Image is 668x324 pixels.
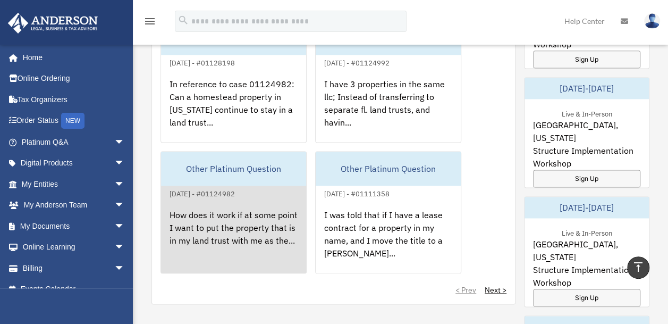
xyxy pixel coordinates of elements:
a: Tax Organizers [7,89,141,110]
a: My Anderson Teamarrow_drop_down [7,195,141,216]
div: [DATE]-[DATE] [525,197,649,218]
a: Online Ordering [7,68,141,89]
a: Events Calendar [7,279,141,300]
i: vertical_align_top [632,261,645,273]
a: Other Platinum Question[DATE] - #01111358I was told that if I have a lease contract for a propert... [315,151,461,273]
div: [DATE] - #01128198 [161,56,243,68]
div: I was told that if I have a lease contract for a property in my name, and I move the title to a [... [316,200,461,283]
div: I have 3 properties in the same llc; Instead of transferring to separate fl. land trusts, and hav... [316,69,461,152]
div: In reference to case 01124982: Can a homestead property in [US_STATE] continue to stay in a land ... [161,69,306,152]
a: Digital Productsarrow_drop_down [7,153,141,174]
a: Sign Up [533,170,640,187]
a: My Entitiesarrow_drop_down [7,173,141,195]
i: search [177,14,189,26]
a: vertical_align_top [627,256,649,279]
span: arrow_drop_down [114,257,136,279]
a: Order StatusNEW [7,110,141,132]
span: Structure Implementation Workshop [533,144,640,170]
div: Live & In-Person [553,107,621,119]
a: Home [7,47,136,68]
img: User Pic [644,13,660,29]
a: Online Learningarrow_drop_down [7,237,141,258]
span: arrow_drop_down [114,237,136,259]
div: [DATE]-[DATE] [525,78,649,99]
span: arrow_drop_down [114,153,136,175]
a: Other Platinum Question[DATE] - #01128198In reference to case 01124982: Can a homestead property ... [160,20,307,143]
a: Sign Up [533,51,640,68]
div: [DATE] - #01124982 [161,187,243,198]
a: Platinum LLC Question[DATE] - #01124992I have 3 properties in the same llc; Instead of transferri... [315,20,461,143]
span: arrow_drop_down [114,195,136,217]
span: [GEOGRAPHIC_DATA], [US_STATE] [533,238,640,263]
div: Other Platinum Question [316,152,461,186]
div: [DATE] - #01111358 [316,187,398,198]
div: Other Platinum Question [161,152,306,186]
a: Next > [485,285,506,295]
a: Billingarrow_drop_down [7,257,141,279]
div: [DATE] - #01124992 [316,56,398,68]
div: How does it work if at some point I want to put the property that is in my land trust with me as ... [161,200,306,283]
span: arrow_drop_down [114,173,136,195]
img: Anderson Advisors Platinum Portal [5,13,101,34]
div: Live & In-Person [553,227,621,238]
a: Sign Up [533,289,640,306]
span: arrow_drop_down [114,215,136,237]
span: arrow_drop_down [114,131,136,153]
a: Platinum Q&Aarrow_drop_down [7,131,141,153]
span: [GEOGRAPHIC_DATA], [US_STATE] [533,119,640,144]
span: Structure Implementation Workshop [533,263,640,289]
a: Other Platinum Question[DATE] - #01124982How does it work if at some point I want to put the prop... [160,151,307,273]
a: My Documentsarrow_drop_down [7,215,141,237]
a: menu [143,19,156,28]
i: menu [143,15,156,28]
div: NEW [61,113,84,129]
